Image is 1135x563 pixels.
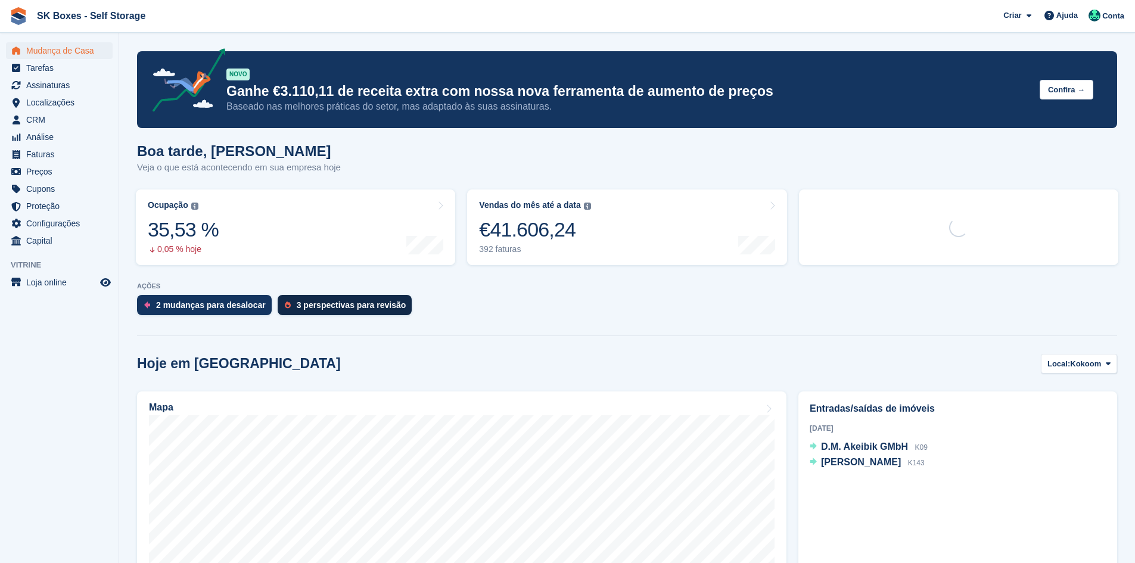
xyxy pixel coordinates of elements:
div: 392 faturas [479,244,590,254]
img: Cláudio Borges [1089,10,1100,21]
div: Vendas do mês até a data [479,200,580,210]
span: Cupons [26,181,98,197]
div: NOVO [226,69,250,80]
p: Baseado nas melhores práticas do setor, mas adaptado às suas assinaturas. [226,100,1030,113]
div: 0,05 % hoje [148,244,219,254]
span: Tarefas [26,60,98,76]
img: icon-info-grey-7440780725fd019a000dd9b08b2336e03edf1995a4989e88bcd33f0948082b44.svg [584,203,591,210]
a: menu [6,42,113,59]
button: Local: Kokoom [1041,354,1117,374]
div: 35,53 % [148,217,219,242]
h2: Mapa [149,402,173,413]
button: Confira → [1040,80,1093,99]
span: Loja online [26,274,98,291]
p: Veja o que está acontecendo em sua empresa hoje [137,161,341,175]
div: €41.606,24 [479,217,590,242]
p: AÇÕES [137,282,1117,290]
a: menu [6,163,113,180]
a: menu [6,181,113,197]
span: D.M. Akeibik GMbH [821,441,908,452]
span: CRM [26,111,98,128]
img: prospect-51fa495bee0391a8d652442698ab0144808aea92771e9ea1ae160a38d050c398.svg [285,301,291,309]
div: 2 mudanças para desalocar [156,300,266,310]
a: menu [6,215,113,232]
a: 3 perspectivas para revisão [278,295,418,321]
span: Preços [26,163,98,180]
span: Proteção [26,198,98,214]
img: price-adjustments-announcement-icon-8257ccfd72463d97f412b2fc003d46551f7dbcb40ab6d574587a9cd5c0d94... [142,48,226,116]
span: K143 [908,459,925,467]
span: Ajuda [1056,10,1078,21]
a: menu [6,198,113,214]
span: Mudança de Casa [26,42,98,59]
span: Configurações [26,215,98,232]
span: Vitrine [11,259,119,271]
span: Capital [26,232,98,249]
span: [PERSON_NAME] [821,457,901,467]
span: Kokoom [1070,358,1101,370]
span: Análise [26,129,98,145]
a: SK Boxes - Self Storage [32,6,150,26]
div: Ocupação [148,200,188,210]
span: Local: [1047,358,1070,370]
p: Ganhe €3.110,11 de receita extra com nossa nova ferramenta de aumento de preços [226,83,1030,100]
span: Criar [1003,10,1021,21]
a: menu [6,111,113,128]
a: menu [6,232,113,249]
a: menu [6,146,113,163]
a: Vendas do mês até a data €41.606,24 392 faturas [467,189,786,265]
h1: Boa tarde, [PERSON_NAME] [137,143,341,159]
span: Localizações [26,94,98,111]
img: stora-icon-8386f47178a22dfd0bd8f6a31ec36ba5ce8667c1dd55bd0f319d3a0aa187defe.svg [10,7,27,25]
span: Conta [1102,10,1124,22]
a: menu [6,60,113,76]
img: icon-info-grey-7440780725fd019a000dd9b08b2336e03edf1995a4989e88bcd33f0948082b44.svg [191,203,198,210]
a: [PERSON_NAME] K143 [810,455,925,471]
a: menu [6,77,113,94]
img: move_outs_to_deallocate_icon-f764333ba52eb49d3ac5e1228854f67142a1ed5810a6f6cc68b1a99e826820c5.svg [144,301,150,309]
a: menu [6,94,113,111]
a: Loja de pré-visualização [98,275,113,290]
h2: Hoje em [GEOGRAPHIC_DATA] [137,356,341,372]
a: menu [6,129,113,145]
div: 3 perspectivas para revisão [297,300,406,310]
span: Assinaturas [26,77,98,94]
span: Faturas [26,146,98,163]
span: K09 [915,443,928,452]
h2: Entradas/saídas de imóveis [810,402,1106,416]
a: 2 mudanças para desalocar [137,295,278,321]
a: Ocupação 35,53 % 0,05 % hoje [136,189,455,265]
a: menu [6,274,113,291]
a: D.M. Akeibik GMbH K09 [810,440,928,455]
div: [DATE] [810,423,1106,434]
